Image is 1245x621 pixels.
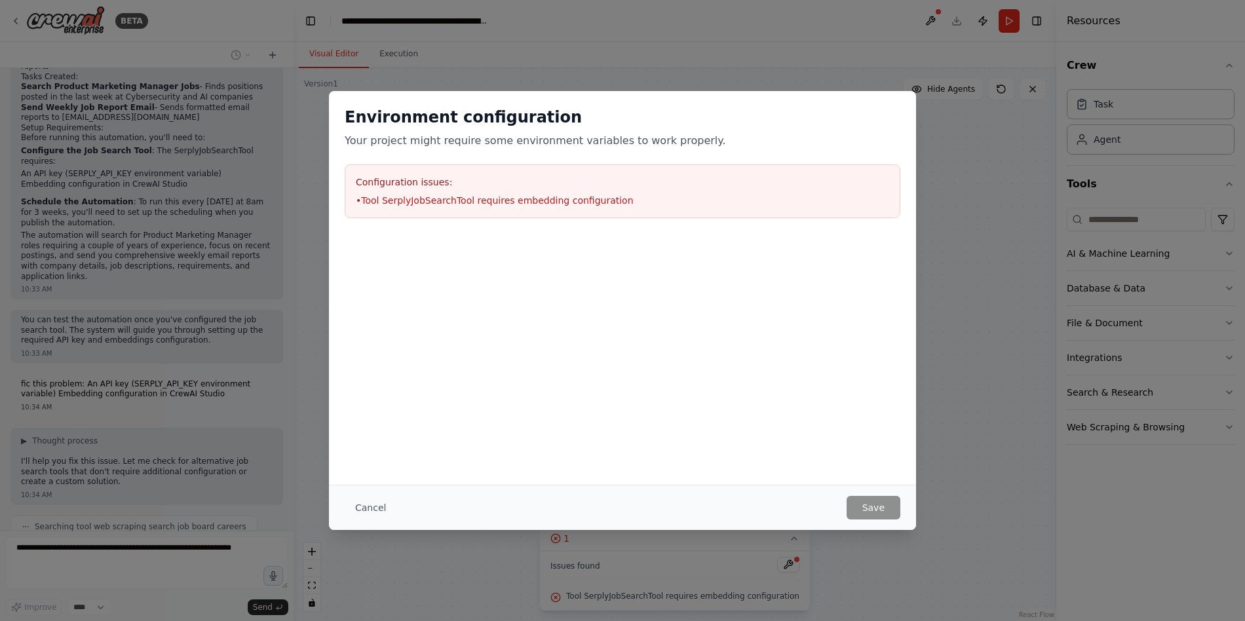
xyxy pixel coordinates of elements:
[345,133,900,149] p: Your project might require some environment variables to work properly.
[356,194,889,207] li: • Tool SerplyJobSearchTool requires embedding configuration
[847,496,900,519] button: Save
[356,176,889,189] h3: Configuration issues:
[345,107,900,128] h2: Environment configuration
[345,496,396,519] button: Cancel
